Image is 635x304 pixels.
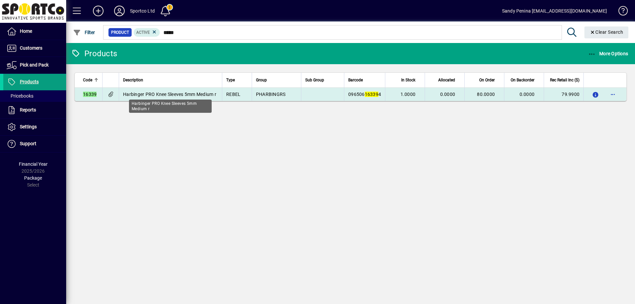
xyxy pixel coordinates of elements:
[429,76,461,84] div: Allocated
[389,76,421,84] div: In Stock
[109,5,130,17] button: Profile
[440,92,455,97] span: 0.0000
[20,124,37,129] span: Settings
[130,6,155,16] div: Sportco Ltd
[256,92,286,97] span: PHARBINGRS
[3,102,66,118] a: Reports
[550,76,579,84] span: Rec Retail Inc ($)
[479,76,495,84] span: On Order
[348,76,381,84] div: Barcode
[20,28,32,34] span: Home
[226,92,240,97] span: REBEL
[19,161,48,167] span: Financial Year
[256,76,297,84] div: Group
[123,76,218,84] div: Description
[73,30,95,35] span: Filter
[3,90,66,102] a: Pricebooks
[71,48,117,59] div: Products
[511,76,534,84] span: On Backorder
[520,92,535,97] span: 0.0000
[586,48,630,60] button: More Options
[3,40,66,57] a: Customers
[71,26,97,38] button: Filter
[348,76,363,84] span: Barcode
[588,51,628,56] span: More Options
[3,57,66,73] a: Pick and Pack
[83,76,98,84] div: Code
[83,92,97,97] em: 16339
[3,119,66,135] a: Settings
[608,89,618,100] button: More options
[477,92,495,97] span: 80.0000
[469,76,501,84] div: On Order
[88,5,109,17] button: Add
[508,76,540,84] div: On Backorder
[502,6,607,16] div: Sandy Penina [EMAIL_ADDRESS][DOMAIN_NAME]
[134,28,160,37] mat-chip: Activation Status: Active
[129,100,212,113] div: Harbinger PRO Knee Sleeves 5mm Medium r
[111,29,129,36] span: Product
[20,62,49,67] span: Pick and Pack
[226,76,235,84] span: Type
[123,76,143,84] span: Description
[24,175,42,181] span: Package
[305,76,324,84] span: Sub Group
[20,141,36,146] span: Support
[438,76,455,84] span: Allocated
[544,88,583,101] td: 79.9900
[20,79,39,84] span: Products
[20,45,42,51] span: Customers
[83,76,92,84] span: Code
[20,107,36,112] span: Reports
[590,29,623,35] span: Clear Search
[348,92,381,97] span: 096506 4
[401,92,416,97] span: 1.0000
[7,93,33,99] span: Pricebooks
[614,1,627,23] a: Knowledge Base
[256,76,267,84] span: Group
[365,92,378,97] em: 16339
[3,136,66,152] a: Support
[3,23,66,40] a: Home
[584,26,629,38] button: Clear
[136,30,150,35] span: Active
[123,92,216,97] span: Harbinger PRO Knee Sleeves 5mm Medium r
[305,76,340,84] div: Sub Group
[226,76,248,84] div: Type
[401,76,415,84] span: In Stock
